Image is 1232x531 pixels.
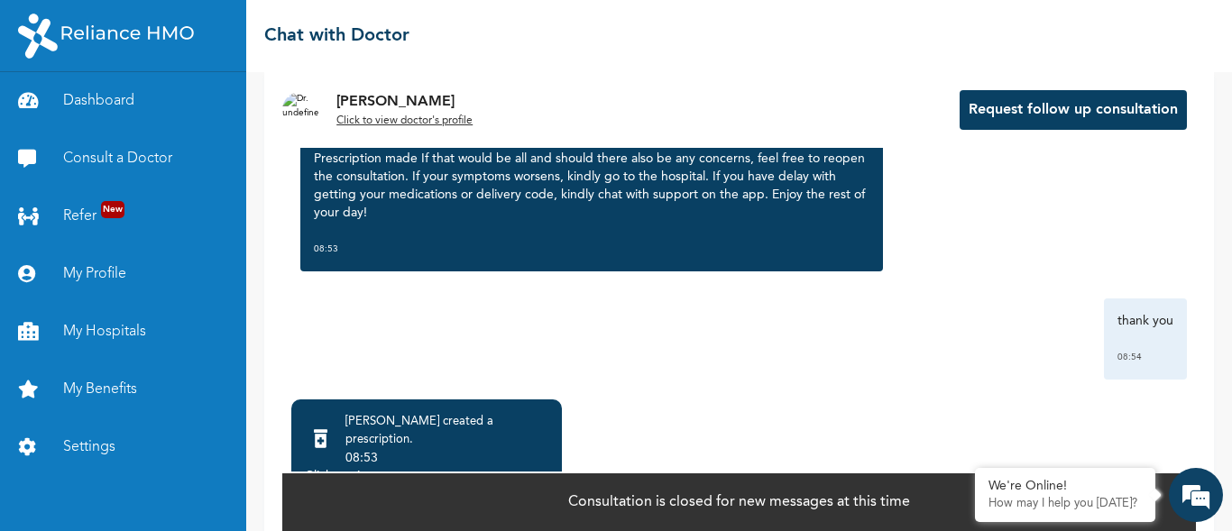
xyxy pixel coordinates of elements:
div: [PERSON_NAME] created a prescription . [345,413,548,449]
div: 08:54 [1117,348,1173,366]
a: click here. [159,366,216,381]
div: FAQs [177,439,345,496]
div: Please rate this support session as Sad/Neutral/Happy [32,302,320,342]
div: Your chat session has ended. If you wish to continue the conversation from where you left, [41,325,312,430]
u: Click to view doctor's profile [336,115,473,126]
span: New [101,201,124,218]
div: [PERSON_NAME] Web Assistant has ended this chat session 9:44 AM [41,178,312,210]
div: Minimize live chat window [296,9,339,52]
div: 08:53 [314,240,869,258]
img: RelianceHMO's Logo [18,14,194,59]
button: Request follow up consultation [960,90,1187,130]
h2: Chat with Doctor [264,23,409,50]
div: Enrollee Web App Assistant [121,114,330,136]
p: Consultation is closed for new messages at this time [568,491,910,513]
span: Neutral [162,265,190,293]
p: thank you [1117,312,1173,330]
div: Navigation go back [20,99,47,126]
span: Conversation [9,471,177,484]
p: [PERSON_NAME] [336,91,473,113]
span: Happy [213,265,241,293]
img: d_794563401_operators_776852000003600019 [60,90,100,135]
a: Email this transcript [110,408,243,424]
div: We're Online! [988,479,1142,494]
div: Click to view [305,467,376,485]
span: Sad [112,265,140,293]
img: Dr. undefined` [282,92,318,128]
div: > [540,467,548,485]
div: Naomi Enrollee Web Assistant [121,90,330,114]
div: 08:53 [345,449,548,467]
em: Close [317,220,336,240]
p: Prescription made If that would be all and should there also be any concerns, feel free to reopen... [314,150,869,222]
p: How may I help you today? [988,497,1142,511]
div: Please indicate your experience with the agent. [32,240,320,256]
